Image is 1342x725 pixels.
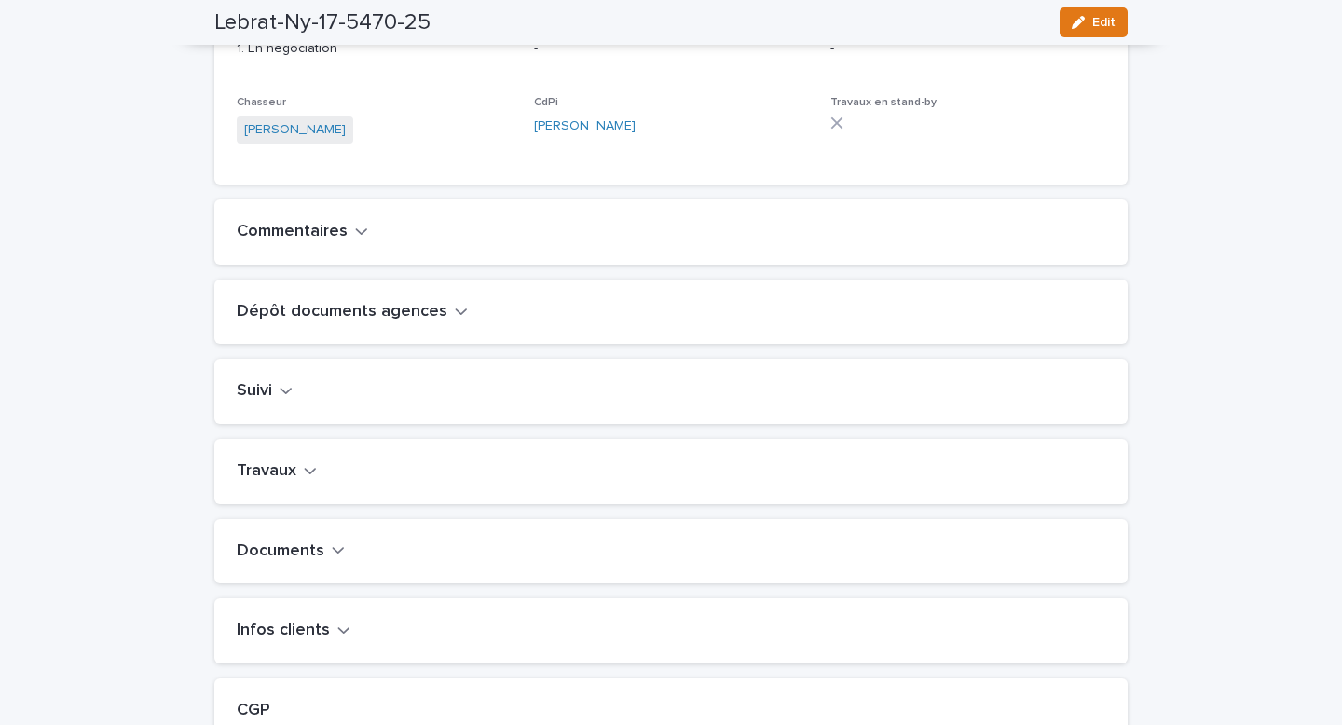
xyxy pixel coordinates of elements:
button: Edit [1060,7,1128,37]
h2: Lebrat-Ny-17-5470-25 [214,9,431,36]
p: - [830,39,1105,59]
button: Documents [237,541,345,562]
span: CdPi [534,97,558,108]
a: [PERSON_NAME] [534,116,636,136]
p: - [534,39,809,59]
button: Suivi [237,381,293,402]
h2: Commentaires [237,222,348,242]
h2: Dépôt documents agences [237,302,447,322]
h2: Infos clients [237,621,330,641]
button: Infos clients [237,621,350,641]
button: Commentaires [237,222,368,242]
span: Edit [1092,16,1116,29]
h2: CGP [237,701,270,721]
button: Travaux [237,461,317,482]
span: Chasseur [237,97,286,108]
button: Dépôt documents agences [237,302,468,322]
h2: Suivi [237,381,272,402]
span: Travaux en stand-by [830,97,937,108]
h2: Travaux [237,461,296,482]
p: 1. En négociation [237,39,512,59]
a: [PERSON_NAME] [244,120,346,140]
h2: Documents [237,541,324,562]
